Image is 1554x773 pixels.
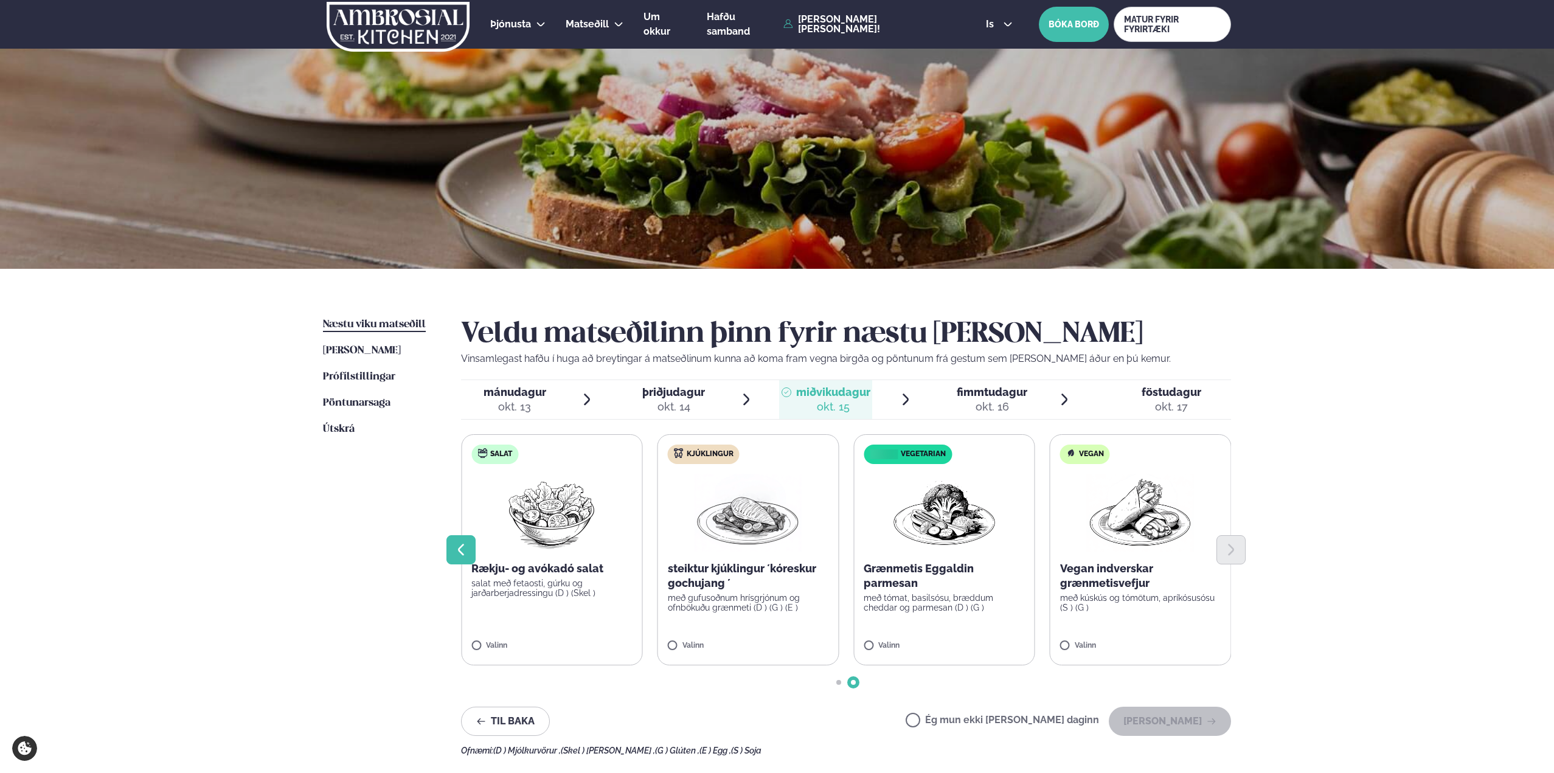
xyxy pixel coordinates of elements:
[1142,386,1201,398] span: föstudagur
[687,449,734,459] span: Kjúklingur
[851,680,856,685] span: Go to slide 2
[986,19,997,29] span: is
[864,561,1025,591] p: Grænmetis Eggaldin parmesan
[323,344,401,358] a: [PERSON_NAME]
[668,561,829,591] p: steiktur kjúklingur ´kóreskur gochujang ´
[323,345,401,356] span: [PERSON_NAME]
[707,11,750,37] span: Hafðu samband
[484,386,546,398] span: mánudagur
[836,680,841,685] span: Go to slide 1
[490,17,531,32] a: Þjónusta
[1060,561,1221,591] p: Vegan indverskar grænmetisvefjur
[643,11,670,37] span: Um okkur
[493,746,561,755] span: (D ) Mjólkurvörur ,
[1216,535,1246,564] button: Next slide
[325,2,471,52] img: logo
[323,319,426,330] span: Næstu viku matseðill
[695,474,802,552] img: Chicken-breast.png
[976,19,1022,29] button: is
[446,535,476,564] button: Previous slide
[1142,400,1201,414] div: okt. 17
[796,386,870,398] span: miðvikudagur
[323,396,390,411] a: Pöntunarsaga
[323,422,355,437] a: Útskrá
[796,400,870,414] div: okt. 15
[707,10,777,39] a: Hafðu samband
[471,578,633,598] p: salat með fetaosti, gúrku og jarðarberjadressingu (D ) (Skel )
[461,746,1231,755] div: Ofnæmi:
[783,15,958,34] a: [PERSON_NAME] [PERSON_NAME]!
[461,317,1231,352] h2: Veldu matseðilinn þinn fyrir næstu [PERSON_NAME]
[867,449,900,460] img: icon
[699,746,731,755] span: (E ) Egg ,
[957,400,1027,414] div: okt. 16
[566,18,609,30] span: Matseðill
[731,746,761,755] span: (S ) Soja
[864,593,1025,612] p: með tómat, basilsósu, bræddum cheddar og parmesan (D ) (G )
[1109,707,1231,736] button: [PERSON_NAME]
[1066,448,1076,458] img: Vegan.svg
[1079,449,1104,459] span: Vegan
[642,400,705,414] div: okt. 14
[323,398,390,408] span: Pöntunarsaga
[655,746,699,755] span: (G ) Glúten ,
[1087,474,1194,552] img: Wraps.png
[668,593,829,612] p: með gufusoðnum hrísgrjónum og ofnbökuðu grænmeti (D ) (G ) (E )
[484,400,546,414] div: okt. 13
[566,17,609,32] a: Matseðill
[12,736,37,761] a: Cookie settings
[901,449,946,459] span: Vegetarian
[642,386,705,398] span: þriðjudagur
[957,386,1027,398] span: fimmtudagur
[323,317,426,332] a: Næstu viku matseðill
[323,424,355,434] span: Útskrá
[1039,7,1109,42] button: BÓKA BORÐ
[890,474,997,552] img: Vegan.png
[490,18,531,30] span: Þjónusta
[461,707,550,736] button: Til baka
[323,372,395,382] span: Prófílstillingar
[1060,593,1221,612] p: með kúskús og tómötum, apríkósusósu (S ) (G )
[490,449,512,459] span: Salat
[323,370,395,384] a: Prófílstillingar
[461,352,1231,366] p: Vinsamlegast hafðu í huga að breytingar á matseðlinum kunna að koma fram vegna birgða og pöntunum...
[1114,7,1231,42] a: MATUR FYRIR FYRIRTÆKI
[643,10,687,39] a: Um okkur
[477,448,487,458] img: salad.svg
[471,561,633,576] p: Rækju- og avókadó salat
[561,746,655,755] span: (Skel ) [PERSON_NAME] ,
[498,474,606,552] img: Salad.png
[674,448,684,458] img: chicken.svg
